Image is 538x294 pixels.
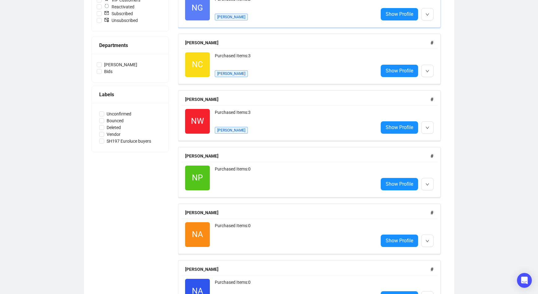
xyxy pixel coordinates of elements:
a: [PERSON_NAME]#NWPurchased Items:3[PERSON_NAME]Show Profile [178,90,447,141]
span: Show Profile [386,237,413,244]
span: down [426,126,429,130]
span: Show Profile [386,67,413,75]
a: Show Profile [381,65,418,77]
span: NC [192,58,203,71]
div: Purchased Items: 3 [215,109,373,121]
div: [PERSON_NAME] [185,96,430,103]
span: NA [192,228,203,241]
span: Show Profile [386,10,413,18]
a: Show Profile [381,178,418,190]
span: SH197 Euroluce buyers [104,138,154,145]
span: Vendor [104,131,123,138]
a: Show Profile [381,8,418,20]
span: [PERSON_NAME] [215,14,248,20]
span: NW [191,115,204,128]
span: NP [192,171,203,184]
div: Purchased Items: 0 [215,166,373,190]
div: [PERSON_NAME] [185,39,430,46]
span: Show Profile [386,123,413,131]
span: NG [192,2,203,14]
span: Deleted [104,124,123,131]
div: [PERSON_NAME] [185,153,430,159]
div: [PERSON_NAME] [185,266,430,273]
a: [PERSON_NAME]#NCPurchased Items:3[PERSON_NAME]Show Profile [178,34,447,84]
span: Bids [102,68,115,75]
div: Open Intercom Messenger [517,273,532,288]
span: down [426,69,429,73]
span: down [426,13,429,16]
span: down [426,239,429,243]
span: # [430,40,434,46]
span: [PERSON_NAME] [102,61,140,68]
a: Show Profile [381,235,418,247]
span: # [430,266,434,272]
span: Bounced [104,117,126,124]
div: Departments [99,41,161,49]
span: [PERSON_NAME] [215,70,248,77]
div: Labels [99,91,161,98]
span: Unsubscribed [102,17,140,24]
span: [PERSON_NAME] [215,127,248,134]
span: Reactivated [102,3,137,10]
span: Show Profile [386,180,413,188]
a: [PERSON_NAME]#NAPurchased Items:0Show Profile [178,204,447,254]
a: Show Profile [381,121,418,134]
a: [PERSON_NAME]#NPPurchased Items:0Show Profile [178,147,447,197]
span: # [430,210,434,216]
div: Purchased Items: 3 [215,52,373,65]
span: # [430,153,434,159]
div: Purchased Items: 0 [215,222,373,247]
div: [PERSON_NAME] [185,209,430,216]
span: # [430,97,434,102]
span: down [426,183,429,186]
span: Subscribed [102,10,135,17]
span: Unconfirmed [104,110,134,117]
